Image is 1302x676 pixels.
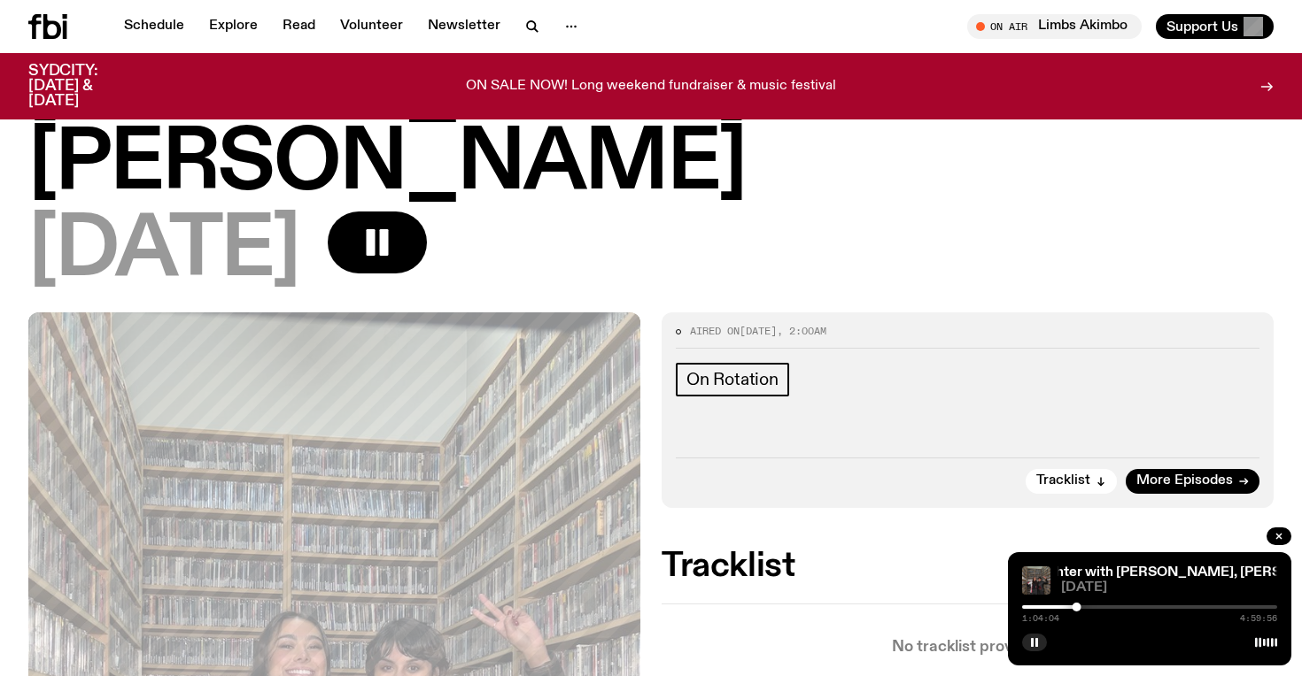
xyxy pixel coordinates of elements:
[662,550,1274,582] h2: Tracklist
[417,14,511,39] a: Newsletter
[329,14,414,39] a: Volunteer
[466,79,836,95] p: ON SALE NOW! Long weekend fundraiser & music festival
[690,324,740,338] span: Aired on
[272,14,326,39] a: Read
[662,640,1274,655] p: No tracklist provided
[676,363,789,396] a: On Rotation
[1156,14,1274,39] button: Support Us
[967,14,1142,39] button: On AirLimbs Akimbo
[1061,581,1277,595] span: [DATE]
[1240,614,1277,623] span: 4:59:56
[113,14,195,39] a: Schedule
[1022,614,1059,623] span: 1:04:04
[1036,474,1090,488] span: Tracklist
[686,370,779,389] span: On Rotation
[1136,474,1233,488] span: More Episodes
[198,14,268,39] a: Explore
[28,64,142,109] h3: SYDCITY: [DATE] & [DATE]
[1026,469,1117,494] button: Tracklist
[1126,469,1259,494] a: More Episodes
[1166,19,1238,35] span: Support Us
[28,211,299,291] span: [DATE]
[740,324,777,338] span: [DATE]
[777,324,826,338] span: , 2:00am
